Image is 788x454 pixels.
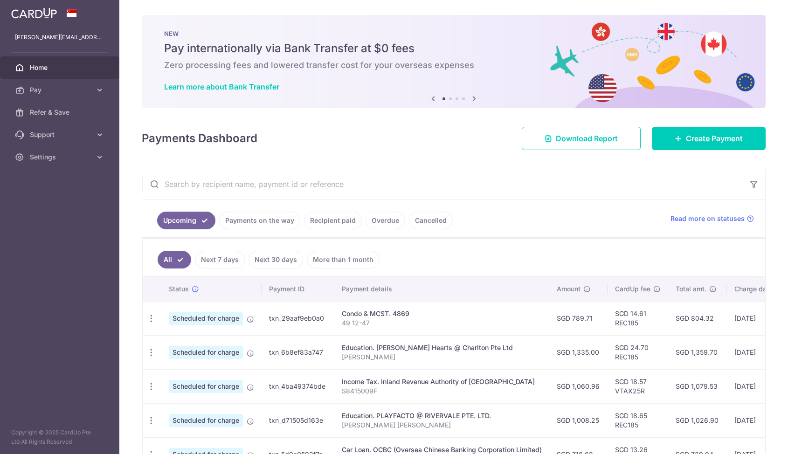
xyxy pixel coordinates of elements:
[30,108,91,117] span: Refer & Save
[169,346,243,359] span: Scheduled for charge
[169,380,243,393] span: Scheduled for charge
[676,284,706,294] span: Total amt.
[30,63,91,72] span: Home
[142,130,257,147] h4: Payments Dashboard
[549,403,608,437] td: SGD 1,008.25
[262,277,334,301] th: Payment ID
[15,33,104,42] p: [PERSON_NAME][EMAIL_ADDRESS][DOMAIN_NAME]
[30,130,91,139] span: Support
[262,403,334,437] td: txn_d71505d163e
[307,251,380,268] a: More than 1 month
[142,169,743,199] input: Search by recipient name, payment id or reference
[169,414,243,427] span: Scheduled for charge
[195,251,245,268] a: Next 7 days
[342,386,542,396] p: S8415009F
[522,127,641,150] a: Download Report
[249,251,303,268] a: Next 30 days
[670,214,754,223] a: Read more on statuses
[169,284,189,294] span: Status
[157,212,215,229] a: Upcoming
[549,369,608,403] td: SGD 1,060.96
[366,212,405,229] a: Overdue
[142,15,766,108] img: Bank transfer banner
[304,212,362,229] a: Recipient paid
[608,403,668,437] td: SGD 18.65 REC185
[686,133,743,144] span: Create Payment
[608,335,668,369] td: SGD 24.70 REC185
[30,85,91,95] span: Pay
[342,309,542,318] div: Condo & MCST. 4869
[668,369,727,403] td: SGD 1,079.53
[219,212,300,229] a: Payments on the way
[668,403,727,437] td: SGD 1,026.90
[334,277,549,301] th: Payment details
[164,60,743,71] h6: Zero processing fees and lowered transfer cost for your overseas expenses
[342,411,542,420] div: Education. PLAYFACTO @ RIVERVALE PTE. LTD.
[615,284,650,294] span: CardUp fee
[549,335,608,369] td: SGD 1,335.00
[652,127,766,150] a: Create Payment
[30,152,91,162] span: Settings
[164,30,743,37] p: NEW
[262,335,334,369] td: txn_6b8ef83a747
[342,352,542,362] p: [PERSON_NAME]
[668,335,727,369] td: SGD 1,359.70
[164,82,279,91] a: Learn more about Bank Transfer
[169,312,243,325] span: Scheduled for charge
[342,420,542,430] p: [PERSON_NAME] [PERSON_NAME]
[262,301,334,335] td: txn_29aaf9eb0a0
[342,343,542,352] div: Education. [PERSON_NAME] Hearts @ Charlton Pte Ltd
[262,369,334,403] td: txn_4ba49374bde
[670,214,745,223] span: Read more on statuses
[549,301,608,335] td: SGD 789.71
[342,318,542,328] p: 49 12-47
[158,251,191,268] a: All
[668,301,727,335] td: SGD 804.32
[608,369,668,403] td: SGD 18.57 VTAX25R
[556,133,618,144] span: Download Report
[164,41,743,56] h5: Pay internationally via Bank Transfer at $0 fees
[342,377,542,386] div: Income Tax. Inland Revenue Authority of [GEOGRAPHIC_DATA]
[734,284,773,294] span: Charge date
[557,284,581,294] span: Amount
[11,7,57,19] img: CardUp
[409,212,453,229] a: Cancelled
[608,301,668,335] td: SGD 14.61 REC185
